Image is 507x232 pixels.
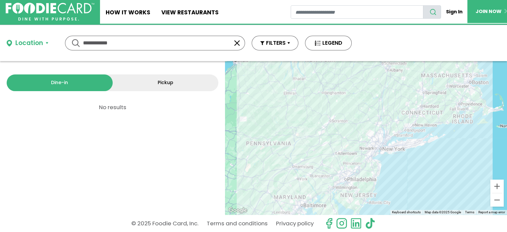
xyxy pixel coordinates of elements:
a: Sign In [441,5,467,18]
svg: check us out on facebook [323,218,335,229]
button: Zoom in [490,180,504,193]
button: FILTERS [252,36,298,50]
button: Zoom out [490,193,504,207]
a: Open this area in Google Maps (opens a new window) [227,206,249,215]
img: linkedin.svg [350,218,362,229]
button: LEGEND [305,36,352,50]
div: Location [15,38,43,48]
a: Terms [465,210,474,214]
img: tiktok.svg [365,218,376,229]
a: Terms and conditions [207,218,268,229]
a: Report a map error [478,210,505,214]
input: restaurant search [291,5,423,19]
button: Location [7,38,48,48]
span: Map data ©2025 Google [425,210,461,214]
img: Google [227,206,249,215]
a: Dine-in [7,74,113,91]
a: Pickup [113,74,219,91]
p: © 2025 Foodie Card, Inc. [131,218,198,229]
button: search [423,5,441,19]
button: Keyboard shortcuts [392,210,421,215]
img: FoodieCard; Eat, Drink, Save, Donate [6,3,94,21]
a: Privacy policy [276,218,314,229]
p: No results [2,104,223,110]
